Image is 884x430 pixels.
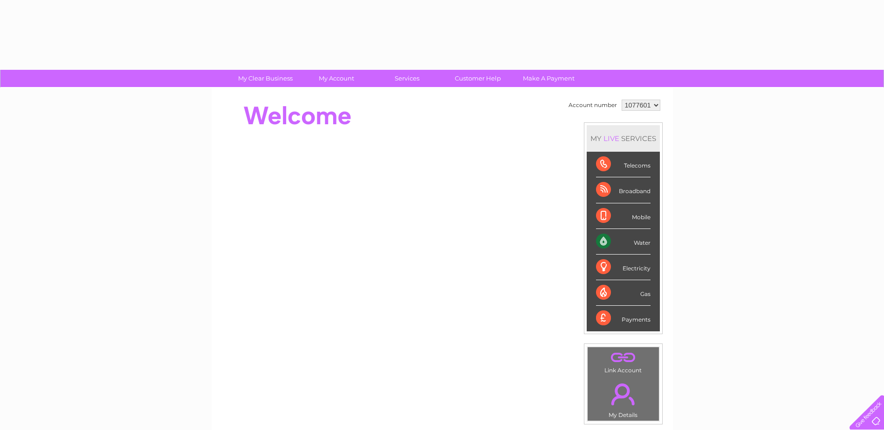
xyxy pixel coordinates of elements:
[596,152,651,177] div: Telecoms
[587,347,659,376] td: Link Account
[596,255,651,280] div: Electricity
[596,203,651,229] div: Mobile
[369,70,445,87] a: Services
[510,70,587,87] a: Make A Payment
[566,97,619,113] td: Account number
[590,349,657,366] a: .
[602,134,621,143] div: LIVE
[298,70,375,87] a: My Account
[596,229,651,255] div: Water
[587,376,659,421] td: My Details
[590,378,657,410] a: .
[227,70,304,87] a: My Clear Business
[439,70,516,87] a: Customer Help
[596,280,651,306] div: Gas
[596,306,651,331] div: Payments
[596,177,651,203] div: Broadband
[587,125,660,152] div: MY SERVICES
